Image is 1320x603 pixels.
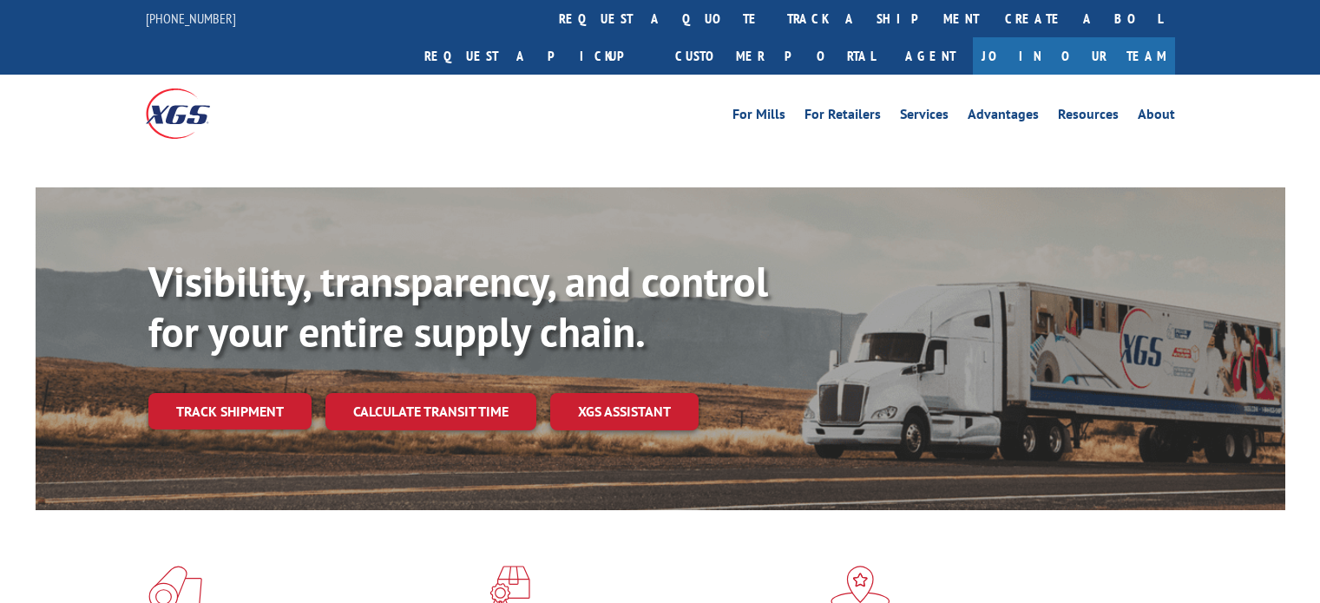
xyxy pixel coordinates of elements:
a: About [1138,108,1175,127]
a: For Retailers [804,108,881,127]
b: Visibility, transparency, and control for your entire supply chain. [148,254,768,358]
a: Services [900,108,949,127]
a: Request a pickup [411,37,662,75]
a: XGS ASSISTANT [550,393,699,430]
a: [PHONE_NUMBER] [146,10,236,27]
a: Calculate transit time [325,393,536,430]
a: Advantages [968,108,1039,127]
a: Track shipment [148,393,312,429]
a: For Mills [732,108,785,127]
a: Join Our Team [973,37,1175,75]
a: Resources [1058,108,1119,127]
a: Customer Portal [662,37,888,75]
a: Agent [888,37,973,75]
